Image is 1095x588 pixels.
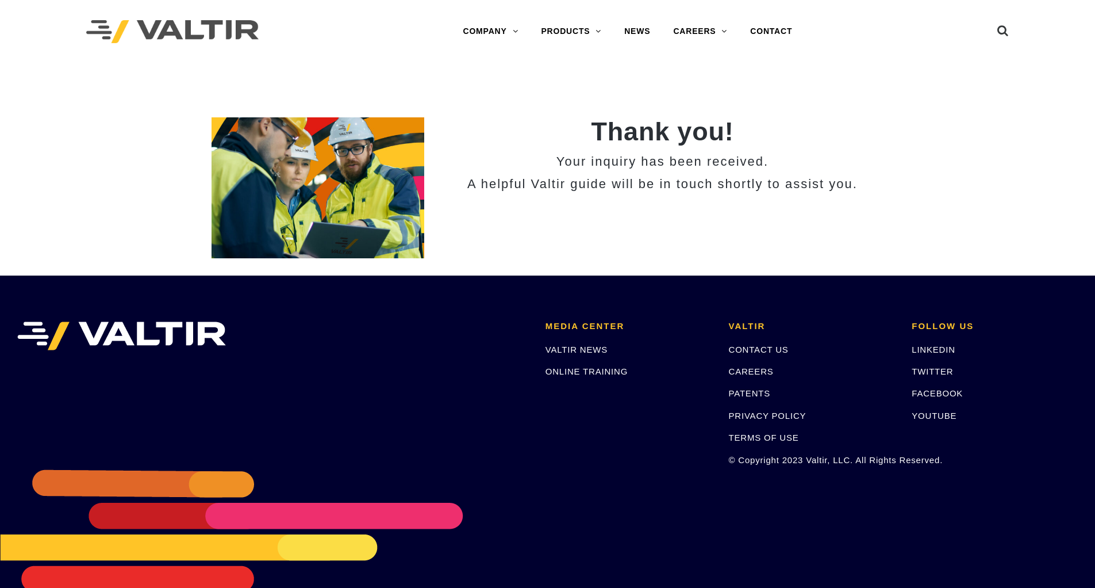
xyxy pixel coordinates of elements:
[529,20,613,43] a: PRODUCTS
[912,345,955,354] a: LINKEDIN
[441,177,884,191] h3: A helpful Valtir guide will be in touch shortly to assist you.
[729,366,774,376] a: CAREERS
[912,322,1078,331] h2: FOLLOW US
[17,322,226,350] img: VALTIR
[912,366,953,376] a: TWITTER
[545,322,712,331] h2: MEDIA CENTER
[729,388,771,398] a: PATENTS
[545,345,608,354] a: VALTIR NEWS
[441,155,884,169] h3: Your inquiry has been received.
[729,433,799,442] a: TERMS OF USE
[739,20,804,43] a: CONTACT
[613,20,662,43] a: NEWS
[729,345,789,354] a: CONTACT US
[729,322,895,331] h2: VALTIR
[662,20,739,43] a: CAREERS
[212,117,424,258] img: 2 Home_Team
[86,20,259,44] img: Valtir
[545,366,628,376] a: ONLINE TRAINING
[912,388,963,398] a: FACEBOOK
[729,411,806,421] a: PRIVACY POLICY
[591,117,733,146] strong: Thank you!
[729,453,895,467] p: © Copyright 2023 Valtir, LLC. All Rights Reserved.
[451,20,529,43] a: COMPANY
[912,411,956,421] a: YOUTUBE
